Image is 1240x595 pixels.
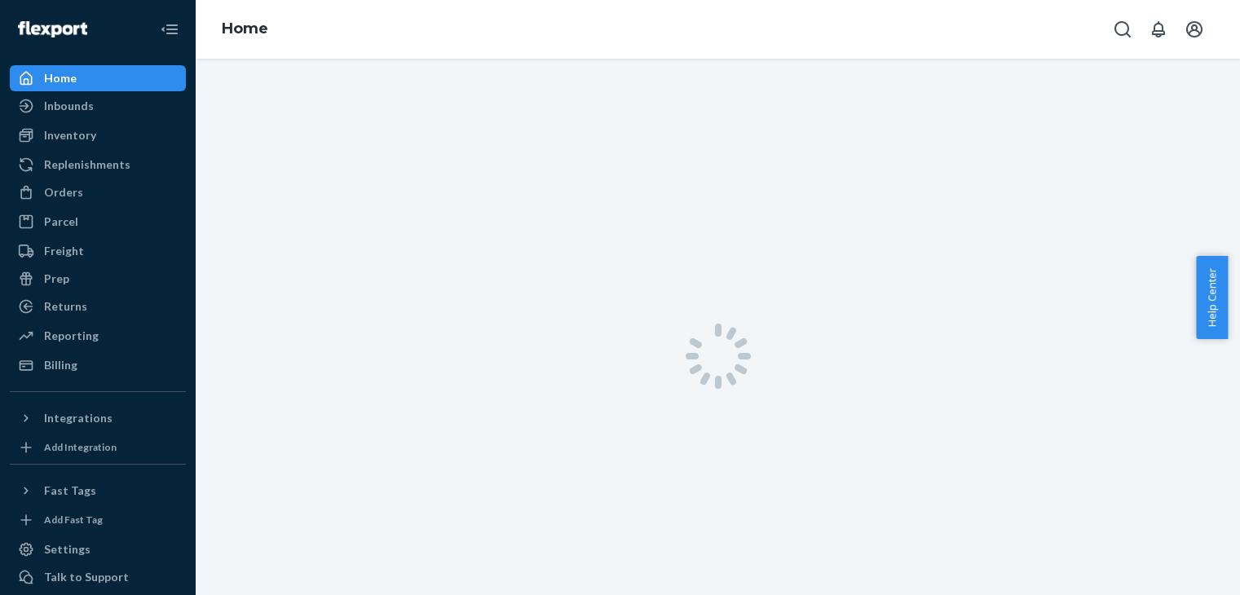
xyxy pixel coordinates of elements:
[10,536,186,562] a: Settings
[1142,13,1175,46] button: Open notifications
[222,20,268,37] a: Home
[10,209,186,235] a: Parcel
[44,569,129,585] div: Talk to Support
[44,184,83,201] div: Orders
[18,21,87,37] img: Flexport logo
[10,266,186,292] a: Prep
[1178,13,1211,46] button: Open account menu
[1106,13,1139,46] button: Open Search Box
[44,357,77,373] div: Billing
[10,65,186,91] a: Home
[44,98,94,114] div: Inbounds
[44,243,84,259] div: Freight
[1196,256,1228,339] button: Help Center
[44,328,99,344] div: Reporting
[10,510,186,530] a: Add Fast Tag
[44,127,96,143] div: Inventory
[209,6,281,53] ol: breadcrumbs
[10,293,186,320] a: Returns
[10,405,186,431] button: Integrations
[10,238,186,264] a: Freight
[44,483,96,499] div: Fast Tags
[44,410,113,426] div: Integrations
[10,438,186,457] a: Add Integration
[10,478,186,504] button: Fast Tags
[44,271,69,287] div: Prep
[44,541,90,558] div: Settings
[44,214,78,230] div: Parcel
[44,440,117,454] div: Add Integration
[44,70,77,86] div: Home
[44,298,87,315] div: Returns
[10,352,186,378] a: Billing
[44,513,103,527] div: Add Fast Tag
[10,93,186,119] a: Inbounds
[10,122,186,148] a: Inventory
[153,13,186,46] button: Close Navigation
[10,179,186,205] a: Orders
[10,564,186,590] button: Talk to Support
[10,323,186,349] a: Reporting
[44,156,130,173] div: Replenishments
[10,152,186,178] a: Replenishments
